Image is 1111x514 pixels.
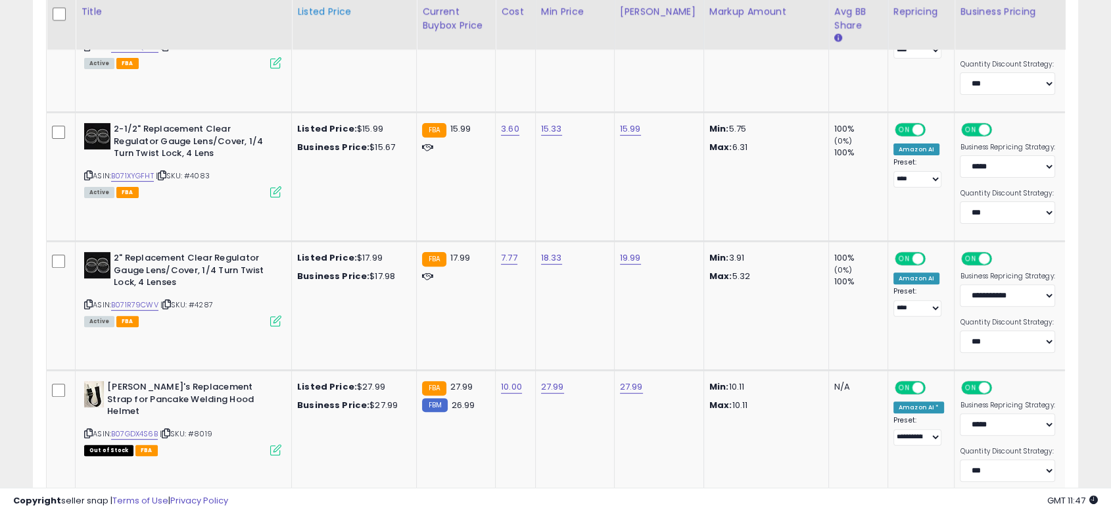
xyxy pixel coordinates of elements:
a: Privacy Policy [170,494,228,507]
b: Listed Price: [297,380,357,393]
small: (0%) [834,136,853,146]
p: 10.11 [709,399,818,411]
div: Amazon AI [893,143,939,155]
a: Terms of Use [112,494,168,507]
div: 100% [834,123,887,135]
p: 5.75 [709,123,818,135]
b: Listed Price: [297,251,357,264]
img: 312sBrR7RhL._SL40_.jpg [84,381,104,407]
span: | SKU: #4083 [156,170,210,181]
div: 100% [834,252,887,264]
a: B07GDX4S6B [111,428,158,440]
img: 41+QrZtH+eL._SL40_.jpg [84,252,110,278]
label: Quantity Discount Strategy: [960,60,1055,69]
div: 100% [834,147,887,159]
span: | SKU: #8019 [160,428,212,439]
span: OFF [990,382,1011,394]
span: OFF [990,253,1011,265]
div: $15.99 [297,123,406,135]
b: Business Price: [297,141,369,153]
strong: Min: [709,380,729,393]
strong: Max: [709,399,732,411]
small: FBA [422,252,446,267]
div: $17.99 [297,252,406,264]
strong: Copyright [13,494,61,507]
div: N/A [834,381,878,393]
a: 18.33 [541,251,562,265]
div: ASIN: [84,381,281,454]
strong: Min: [709,122,729,135]
div: Preset: [893,416,945,446]
a: B071R79CWV [111,299,158,311]
img: 41pY9oaskcL._SL40_.jpg [84,123,110,149]
span: OFF [924,124,945,136]
strong: Min: [709,251,729,264]
strong: Max: [709,270,732,282]
label: Business Repricing Strategy: [960,143,1055,152]
a: 27.99 [541,380,564,394]
span: OFF [924,253,945,265]
label: Quantity Discount Strategy: [960,318,1055,327]
span: ON [963,124,980,136]
span: ON [896,382,912,394]
div: Cost [501,5,530,18]
a: 3.60 [501,122,519,136]
span: FBA [116,316,139,327]
a: 19.99 [620,251,641,265]
span: FBA [116,187,139,198]
span: All listings currently available for purchase on Amazon [84,316,114,327]
div: Business Pricing [960,5,1093,18]
span: | SKU: #4287 [160,299,213,310]
label: Quantity Discount Strategy: [960,189,1055,198]
b: Listed Price: [297,122,357,135]
span: All listings currently available for purchase on Amazon [84,187,114,198]
div: [PERSON_NAME] [620,5,698,18]
div: 100% [834,276,887,288]
b: Business Price: [297,399,369,411]
b: 2-1/2" Replacement Clear Regulator Gauge Lens/Cover, 1/4 Turn Twist Lock, 4 Lens [114,123,273,163]
span: OFF [990,124,1011,136]
div: $27.99 [297,399,406,411]
div: Current Buybox Price [422,5,490,32]
a: 15.99 [620,122,641,136]
label: Business Repricing Strategy: [960,401,1055,410]
div: Amazon AI [893,272,939,284]
label: Quantity Discount Strategy: [960,447,1055,456]
span: All listings currently available for purchase on Amazon [84,58,114,69]
a: 10.00 [501,380,522,394]
div: $17.98 [297,270,406,282]
small: (0%) [834,265,853,275]
small: FBM [422,398,448,412]
a: 7.77 [501,251,517,265]
span: OFF [924,382,945,394]
small: Avg BB Share. [834,32,842,44]
a: 15.33 [541,122,562,136]
p: 6.31 [709,141,818,153]
span: | SKU: #2108 [160,41,212,52]
span: 15.99 [450,122,471,135]
div: $27.99 [297,381,406,393]
span: ON [963,253,980,265]
small: FBA [422,123,446,138]
span: 17.99 [450,251,470,264]
span: ON [896,124,912,136]
div: Listed Price [297,5,411,18]
div: Preset: [893,158,945,188]
small: FBA [422,381,446,396]
span: FBA [135,445,158,456]
p: 5.32 [709,270,818,282]
b: Business Price: [297,270,369,282]
span: All listings that are currently out of stock and unavailable for purchase on Amazon [84,445,133,456]
div: seller snap | | [13,495,228,507]
div: Amazon AI * [893,401,945,413]
span: 26.99 [451,399,475,411]
p: 10.11 [709,381,818,393]
span: 2025-09-18 11:47 GMT [1047,494,1098,507]
div: Avg BB Share [834,5,882,32]
b: 2" Replacement Clear Regulator Gauge Lens/Cover, 1/4 Turn Twist Lock, 4 Lenses [114,252,273,292]
b: [PERSON_NAME]'s Replacement Strap for Pancake Welding Hood Helmet [107,381,267,421]
span: FBA [116,58,139,69]
div: Markup Amount [709,5,823,18]
div: ASIN: [84,252,281,325]
span: ON [896,253,912,265]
